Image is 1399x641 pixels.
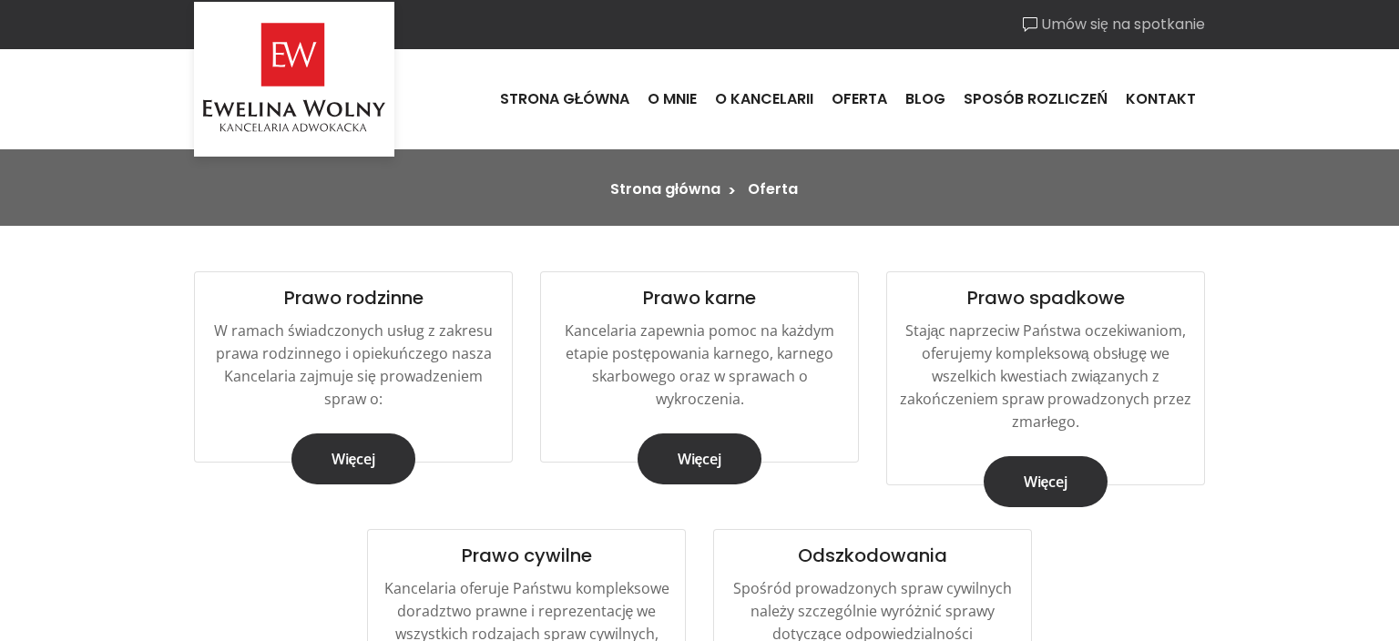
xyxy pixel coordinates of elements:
[955,75,1117,124] a: Sposób rozliczeń
[548,320,851,411] p: Kancelaria zapewnia pomoc na każdym etapie postępowania karnego, karnego skarbowego oraz w sprawa...
[1023,14,1205,36] a: Umów się na spotkanie
[368,530,685,566] h4: Prawo cywilne
[541,272,858,309] h4: Prawo karne
[706,75,822,124] a: O kancelarii
[748,178,798,200] li: Oferta
[202,320,505,411] p: W ramach świadczonych usług z zakresu prawa rodzinnego i opiekuńczego nasza Kancelaria zajmuje si...
[491,75,639,124] a: Strona główna
[638,75,706,124] a: O mnie
[714,530,1031,566] h4: Odszkodowania
[984,456,1108,507] a: Więcej
[638,433,762,484] a: Więcej
[610,178,720,199] a: Strona główna
[887,272,1204,309] h4: Prawo spadkowe
[894,320,1197,433] p: Stając naprzeciw Państwa oczekiwaniom, oferujemy kompleksową obsługę we wszelkich kwestiach związ...
[822,75,896,124] a: Oferta
[896,75,955,124] a: Blog
[195,272,512,309] h4: Prawo rodzinne
[1117,75,1205,124] a: Kontakt
[291,433,416,484] a: Więcej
